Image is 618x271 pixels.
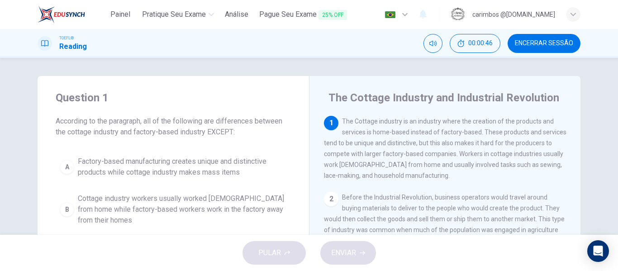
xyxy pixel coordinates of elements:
span: TOEFL® [59,35,74,41]
span: According to the paragraph, all of the following are differences between the cottage industry and... [56,116,291,138]
img: pt [385,11,396,18]
span: Factory-based manufacturing creates unique and distinctive products while cottage industry makes ... [78,156,287,178]
img: Profile picture [451,7,465,22]
h4: The Cottage Industry and Industrial Revolution [328,90,559,105]
button: 00:00:46 [450,34,500,53]
button: Painel [106,6,135,23]
span: 00:00:46 [468,40,493,47]
span: Encerrar Sessão [515,40,573,47]
div: B [60,202,74,217]
span: 25% OFF [319,10,347,20]
img: EduSynch logo [38,5,85,24]
h4: Question 1 [56,90,291,105]
div: carimbos @[DOMAIN_NAME] [472,9,555,20]
span: The Cottage industry is an industry where the creation of the products and services is home-based... [324,118,566,179]
div: Open Intercom Messenger [587,240,609,262]
button: Encerrar Sessão [508,34,580,53]
div: 1 [324,116,338,130]
span: Pratique seu exame [142,9,206,20]
h1: Reading [59,41,87,52]
span: Análise [225,9,248,20]
span: Painel [110,9,130,20]
div: Esconder [450,34,500,53]
button: Análise [221,6,252,23]
button: AFactory-based manufacturing creates unique and distinctive products while cottage industry makes... [56,152,291,182]
button: Pague Seu Exame25% OFF [256,6,351,23]
div: A [60,160,74,174]
a: EduSynch logo [38,5,106,24]
div: Silenciar [423,34,442,53]
button: Pratique seu exame [138,6,218,23]
div: 2 [324,192,338,206]
span: Pague Seu Exame [259,9,347,20]
button: BCottage industry workers usually worked [DEMOGRAPHIC_DATA] from home while factory-based workers... [56,189,291,230]
span: Cottage industry workers usually worked [DEMOGRAPHIC_DATA] from home while factory-based workers ... [78,193,287,226]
